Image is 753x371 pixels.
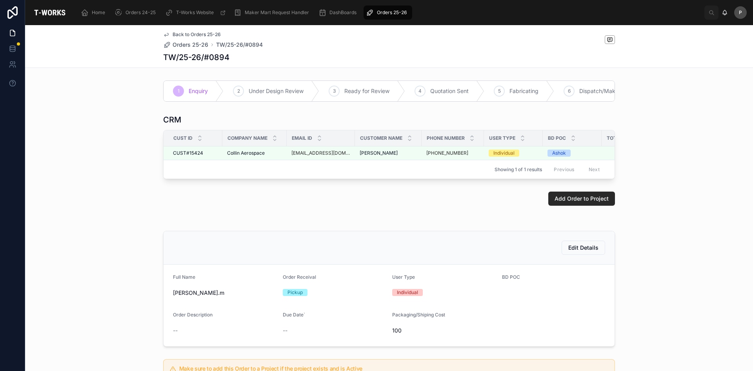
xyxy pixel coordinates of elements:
[430,87,469,95] span: Quotation Sent
[377,9,407,16] span: Orders 25-26
[173,41,208,49] span: Orders 25-26
[344,87,389,95] span: Ready for Review
[579,87,637,95] span: Dispatch/Makers Mart
[739,9,742,16] span: P
[292,135,312,141] span: Email ID
[176,9,214,16] span: T-Works Website
[489,135,515,141] span: User Type
[548,192,615,206] button: Add Order to Project
[163,5,230,20] a: T-Works Website
[216,41,263,49] a: TW/25-26/#0894
[364,5,412,20] a: Orders 25-26
[173,327,178,334] span: --
[163,41,208,49] a: Orders 25-26
[173,135,193,141] span: Cust ID
[227,135,267,141] span: Company Name
[502,274,520,280] span: BD POC
[555,195,609,203] span: Add Order to Project
[112,5,161,20] a: Orders 24-25
[427,135,465,141] span: Phone Number
[548,135,566,141] span: BD POC
[498,88,501,94] span: 5
[189,87,208,95] span: Enquiry
[75,4,704,21] div: scrollable content
[173,274,195,280] span: Full Name
[418,88,422,94] span: 4
[568,88,571,94] span: 6
[392,274,415,280] span: User Type
[173,312,213,318] span: Order Description
[392,312,445,318] span: Packaging/Shiping Cost
[283,327,287,334] span: --
[607,135,646,141] span: Total Orders Placed
[173,150,203,156] span: CUST#15424
[509,87,538,95] span: Fabricating
[237,88,240,94] span: 2
[173,31,221,38] span: Back to Orders 25-26
[283,274,316,280] span: Order Receival
[283,312,305,318] span: Due Date`
[333,88,336,94] span: 3
[316,5,362,20] a: DashBoards
[493,150,515,157] div: Individual
[245,9,309,16] span: Maker Mart Request Handler
[360,150,398,156] span: [PERSON_NAME]
[397,289,418,296] div: Individual
[568,244,598,252] span: Edit Details
[552,150,566,157] div: Ashok
[227,150,265,156] span: Collin Aerospace
[562,241,605,255] button: Edit Details
[360,135,402,141] span: Customer Name
[287,289,303,296] div: Pickup
[92,9,105,16] span: Home
[231,5,315,20] a: Maker Mart Request Handler
[426,150,468,156] a: [PHONE_NUMBER]
[163,52,229,63] h1: TW/25-26/#0894
[249,87,304,95] span: Under Design Review
[392,327,496,334] span: 100
[178,88,180,94] span: 1
[495,166,542,173] span: Showing 1 of 1 results
[163,31,221,38] a: Back to Orders 25-26
[602,150,652,156] span: Orders Placed 5
[78,5,111,20] a: Home
[31,6,68,19] img: App logo
[329,9,356,16] span: DashBoards
[163,114,181,125] h1: CRM
[291,150,350,156] a: [EMAIL_ADDRESS][DOMAIN_NAME]
[173,289,276,297] span: [PERSON_NAME].m
[125,9,156,16] span: Orders 24-25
